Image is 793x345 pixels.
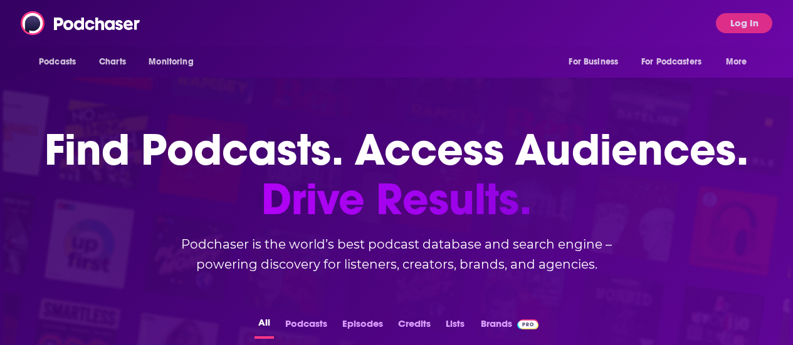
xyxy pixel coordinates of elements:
button: open menu [717,50,763,74]
h1: Find Podcasts. Access Audiences. [45,125,748,224]
span: Charts [99,53,126,71]
h2: Podchaser is the world’s best podcast database and search engine – powering discovery for listene... [146,234,648,274]
span: Drive Results. [45,175,748,224]
button: open menu [30,50,92,74]
button: open menu [560,50,634,74]
button: open menu [140,50,209,74]
button: Podcasts [281,314,331,339]
button: Credits [394,314,434,339]
span: More [726,53,747,71]
span: Podcasts [39,53,76,71]
span: For Podcasters [641,53,701,71]
img: Podchaser Pro [517,319,539,329]
img: Podchaser - Follow, Share and Rate Podcasts [21,11,141,35]
button: All [255,314,274,339]
a: BrandsPodchaser Pro [481,314,539,339]
button: Log In [716,13,772,33]
button: Episodes [339,314,387,339]
a: Charts [91,50,134,74]
button: Lists [442,314,468,339]
span: For Business [569,53,618,71]
button: open menu [633,50,720,74]
span: Monitoring [149,53,193,71]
